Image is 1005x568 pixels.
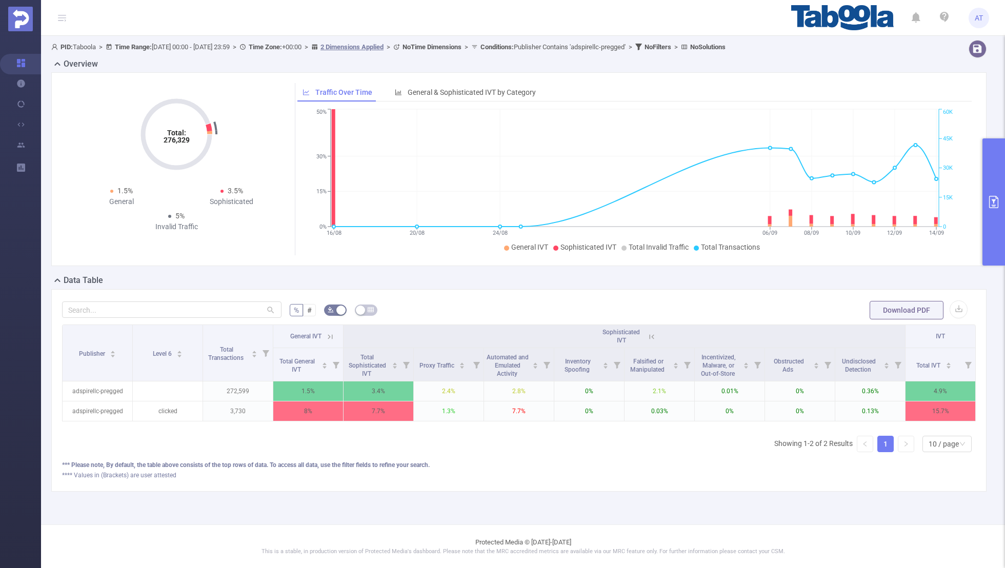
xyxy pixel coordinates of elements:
[307,306,312,314] span: #
[273,401,343,421] p: 8%
[294,306,299,314] span: %
[153,350,173,357] span: Level 6
[459,364,465,368] i: icon: caret-down
[399,348,413,381] i: Filter menu
[625,381,694,401] p: 2.1%
[62,301,282,318] input: Search...
[887,230,902,236] tspan: 12/09
[765,381,835,401] p: 0%
[906,401,975,421] p: 15.7%
[326,230,341,236] tspan: 16/08
[554,401,624,421] p: 0%
[203,401,273,421] p: 3,730
[610,348,624,381] i: Filter menu
[303,89,310,96] i: icon: line-chart
[176,196,287,207] div: Sophisticated
[492,230,507,236] tspan: 24/08
[762,230,777,236] tspan: 06/09
[480,43,514,51] b: Conditions :
[392,364,398,368] i: icon: caret-down
[273,381,343,401] p: 1.5%
[79,350,107,357] span: Publisher
[532,361,538,367] div: Sort
[943,224,946,230] tspan: 0
[903,441,909,447] i: icon: right
[8,7,33,31] img: Protected Media
[315,88,372,96] span: Traffic Over Time
[349,354,386,377] span: Total Sophisticated IVT
[857,436,873,452] li: Previous Page
[117,187,133,195] span: 1.5%
[959,441,966,448] i: icon: down
[975,8,983,28] span: AT
[565,358,591,373] span: Inventory Spoofing
[328,307,334,313] i: icon: bg-colors
[943,135,953,142] tspan: 45K
[743,364,749,368] i: icon: caret-down
[943,109,953,116] tspan: 60K
[961,348,975,381] i: Filter menu
[316,153,327,160] tspan: 30%
[64,58,98,70] h2: Overview
[408,88,536,96] span: General & Sophisticated IVT by Category
[249,43,282,51] b: Time Zone:
[252,353,257,356] i: icon: caret-down
[629,243,689,251] span: Total Invalid Traffic
[533,364,538,368] i: icon: caret-down
[322,361,328,364] i: icon: caret-up
[258,325,273,381] i: Filter menu
[539,348,554,381] i: Filter menu
[63,401,132,421] p: adspirellc-pregged
[814,364,819,368] i: icon: caret-down
[743,361,749,364] i: icon: caret-up
[943,165,953,172] tspan: 30K
[316,109,327,116] tspan: 50%
[395,89,402,96] i: icon: bar-chart
[813,361,819,367] div: Sort
[290,333,321,340] span: General IVT
[765,401,835,421] p: 0%
[846,230,860,236] tspan: 10/09
[820,348,835,381] i: Filter menu
[414,381,484,401] p: 2.4%
[487,354,529,377] span: Automated and Emulated Activity
[484,401,554,421] p: 7.7%
[110,349,116,352] i: icon: caret-up
[301,43,311,51] span: >
[251,349,257,355] div: Sort
[64,274,103,287] h2: Data Table
[946,364,951,368] i: icon: caret-down
[695,401,765,421] p: 0%
[774,358,804,373] span: Obstructed Ads
[690,43,726,51] b: No Solutions
[419,362,456,369] span: Proxy Traffic
[320,43,384,51] u: 2 Dimensions Applied
[630,358,666,373] span: Falsified or Manipulated
[252,349,257,352] i: icon: caret-up
[946,361,951,364] i: icon: caret-up
[603,364,609,368] i: icon: caret-down
[673,364,679,368] i: icon: caret-down
[51,44,61,50] i: icon: user
[344,401,413,421] p: 7.7%
[409,230,424,236] tspan: 20/08
[115,43,152,51] b: Time Range:
[603,361,609,364] i: icon: caret-up
[835,401,905,421] p: 0.13%
[322,364,328,368] i: icon: caret-down
[701,243,760,251] span: Total Transactions
[804,230,819,236] tspan: 08/09
[392,361,398,367] div: Sort
[862,441,868,447] i: icon: left
[626,43,635,51] span: >
[230,43,239,51] span: >
[177,353,183,356] i: icon: caret-down
[279,358,315,373] span: Total General IVT
[67,547,979,556] p: This is a stable, in production version of Protected Media's dashboard. Please note that the MRC ...
[175,212,185,220] span: 5%
[814,361,819,364] i: icon: caret-up
[671,43,681,51] span: >
[176,349,183,355] div: Sort
[673,361,679,367] div: Sort
[41,524,1005,568] footer: Protected Media © [DATE]-[DATE]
